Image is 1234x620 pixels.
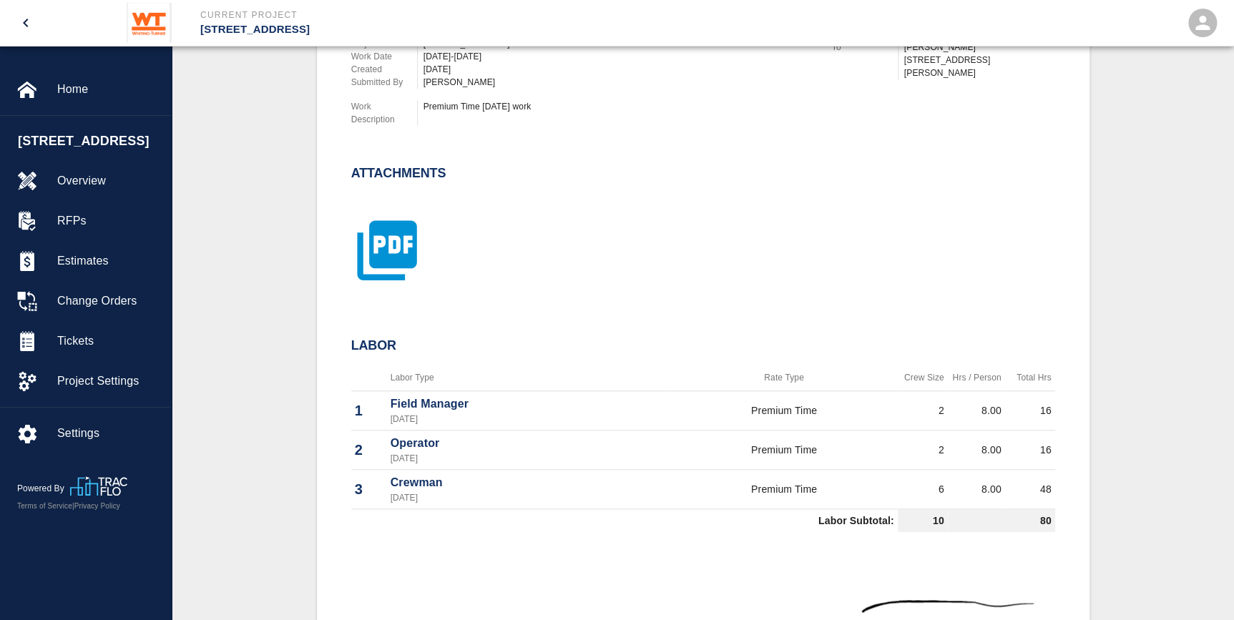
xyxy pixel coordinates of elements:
[391,491,667,504] p: [DATE]
[57,333,160,350] span: Tickets
[898,430,948,470] td: 2
[355,478,383,500] p: 3
[351,509,898,533] td: Labor Subtotal:
[18,132,164,151] span: [STREET_ADDRESS]
[948,391,1005,430] td: 8.00
[57,81,160,98] span: Home
[904,41,1055,54] p: [PERSON_NAME]
[70,476,127,496] img: TracFlo
[200,21,695,38] p: [STREET_ADDRESS]
[57,172,160,190] span: Overview
[351,100,417,126] p: Work Description
[351,338,1055,354] h2: Labor
[423,100,815,113] div: Premium Time [DATE] work
[898,470,948,509] td: 6
[17,502,72,510] a: Terms of Service
[391,474,667,491] p: Crewman
[127,3,172,43] img: Whiting-Turner
[351,166,446,182] h2: Attachments
[9,6,43,40] button: open drawer
[355,439,383,461] p: 2
[351,50,417,63] p: Work Date
[1005,430,1055,470] td: 16
[898,365,948,391] th: Crew Size
[57,373,160,390] span: Project Settings
[1005,391,1055,430] td: 16
[1005,365,1055,391] th: Total Hrs
[423,63,815,76] div: [DATE]
[57,252,160,270] span: Estimates
[355,400,383,421] p: 1
[670,391,897,430] td: Premium Time
[57,212,160,230] span: RFPs
[670,365,897,391] th: Rate Type
[904,54,1055,79] p: [STREET_ADDRESS][PERSON_NAME]
[948,365,1005,391] th: Hrs / Person
[898,509,948,533] td: 10
[898,391,948,430] td: 2
[200,9,695,21] p: Current Project
[423,76,815,89] div: [PERSON_NAME]
[948,470,1005,509] td: 8.00
[423,50,815,63] div: [DATE]-[DATE]
[391,452,667,465] p: [DATE]
[391,395,667,413] p: Field Manager
[72,502,74,510] span: |
[670,430,897,470] td: Premium Time
[832,41,898,54] p: To
[17,482,70,495] p: Powered By
[948,430,1005,470] td: 8.00
[351,76,417,89] p: Submitted By
[57,425,160,442] span: Settings
[391,413,667,425] p: [DATE]
[948,509,1055,533] td: 80
[391,435,667,452] p: Operator
[387,365,671,391] th: Labor Type
[57,292,160,310] span: Change Orders
[74,502,120,510] a: Privacy Policy
[996,466,1234,620] iframe: Chat Widget
[351,63,417,76] p: Created
[670,470,897,509] td: Premium Time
